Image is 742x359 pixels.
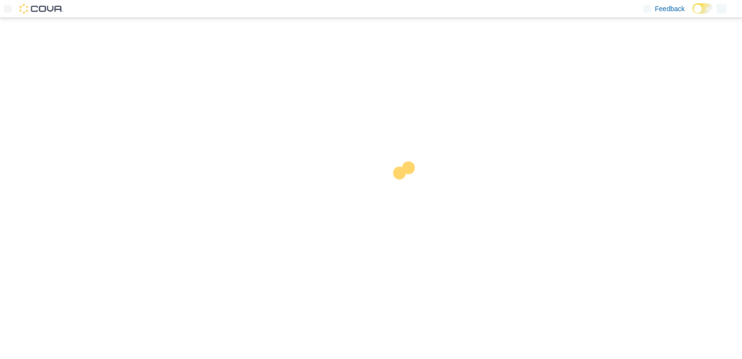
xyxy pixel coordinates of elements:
img: cova-loader [371,154,444,227]
input: Dark Mode [692,3,713,14]
img: Cova [19,4,63,14]
span: Feedback [655,4,685,14]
